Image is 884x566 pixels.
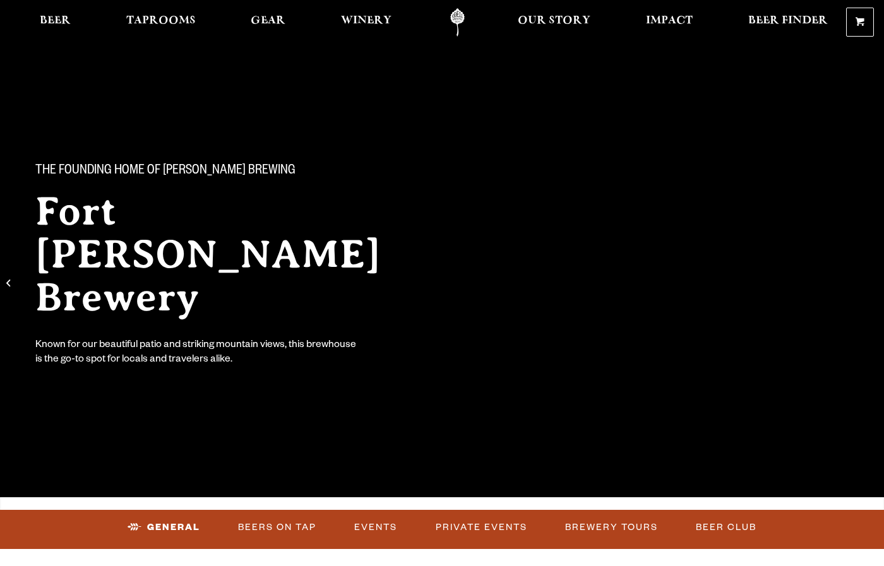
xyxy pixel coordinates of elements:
span: Beer Finder [748,16,828,26]
span: Gear [251,16,285,26]
a: Impact [638,8,701,37]
span: Our Story [518,16,590,26]
a: Winery [333,8,400,37]
span: Taprooms [126,16,196,26]
span: The Founding Home of [PERSON_NAME] Brewing [35,163,296,180]
a: Beer [32,8,79,37]
a: Taprooms [118,8,204,37]
span: Impact [646,16,693,26]
a: Private Events [431,513,532,542]
span: Winery [341,16,391,26]
a: Events [349,513,402,542]
a: Our Story [510,8,599,37]
a: Beer Club [691,513,762,542]
a: General [122,513,205,542]
a: Odell Home [434,8,481,37]
div: Known for our beautiful patio and striking mountain views, this brewhouse is the go-to spot for l... [35,339,359,368]
a: Beer Finder [740,8,836,37]
a: Gear [242,8,294,37]
a: Beers on Tap [233,513,321,542]
a: Brewery Tours [560,513,663,542]
h2: Fort [PERSON_NAME] Brewery [35,190,429,319]
span: Beer [40,16,71,26]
